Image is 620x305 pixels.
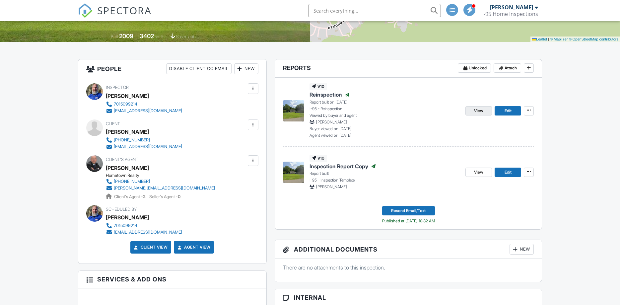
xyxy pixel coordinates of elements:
a: Agent View [176,244,210,251]
a: Leaflet [532,37,547,41]
div: [PHONE_NUMBER] [114,137,150,143]
a: 7015099214 [106,222,182,229]
h3: Services & Add ons [78,271,266,288]
div: [PERSON_NAME] [106,163,149,173]
span: Scheduled By [106,207,137,212]
strong: 0 [178,194,180,199]
div: [PHONE_NUMBER] [114,179,150,184]
span: Built [111,34,118,39]
a: Client View [133,244,168,251]
div: [PERSON_NAME] [490,4,533,11]
div: 2009 [119,33,133,39]
a: [EMAIL_ADDRESS][DOMAIN_NAME] [106,108,182,114]
div: 7015099214 [114,223,137,228]
a: SPECTORA [78,9,152,23]
div: I-95 Home Inspections [482,11,538,17]
span: Client's Agent - [114,194,147,199]
a: 7015099214 [106,101,182,108]
a: [PERSON_NAME][EMAIL_ADDRESS][DOMAIN_NAME] [106,185,215,191]
a: © OpenStreetMap contributors [569,37,618,41]
a: [PHONE_NUMBER] [106,178,215,185]
a: [PHONE_NUMBER] [106,137,182,143]
span: Inspector [106,85,129,90]
div: New [510,244,534,255]
span: sq. ft. [155,34,164,39]
h3: People [78,59,266,78]
img: The Best Home Inspection Software - Spectora [78,3,93,18]
span: Client's Agent [106,157,138,162]
div: [PERSON_NAME][EMAIL_ADDRESS][DOMAIN_NAME] [114,186,215,191]
p: There are no attachments to this inspection. [283,264,534,271]
div: [EMAIL_ADDRESS][DOMAIN_NAME] [114,230,182,235]
h3: Additional Documents [275,240,542,259]
span: | [548,37,549,41]
span: Client [106,121,120,126]
span: Seller's Agent - [149,194,180,199]
div: 7015099214 [114,102,137,107]
div: [EMAIL_ADDRESS][DOMAIN_NAME] [114,108,182,114]
span: basement [176,34,194,39]
div: New [234,63,258,74]
strong: 2 [143,194,146,199]
div: [PERSON_NAME] [106,127,149,137]
div: [EMAIL_ADDRESS][DOMAIN_NAME] [114,144,182,149]
a: [EMAIL_ADDRESS][DOMAIN_NAME] [106,229,182,236]
a: [EMAIL_ADDRESS][DOMAIN_NAME] [106,143,182,150]
input: Search everything... [308,4,441,17]
div: Hometown Realty [106,173,220,178]
div: Disable Client CC Email [166,63,232,74]
div: [PERSON_NAME] [106,212,149,222]
div: 3402 [140,33,154,39]
div: [PERSON_NAME] [106,91,149,101]
a: © MapTiler [550,37,568,41]
span: SPECTORA [97,3,152,17]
